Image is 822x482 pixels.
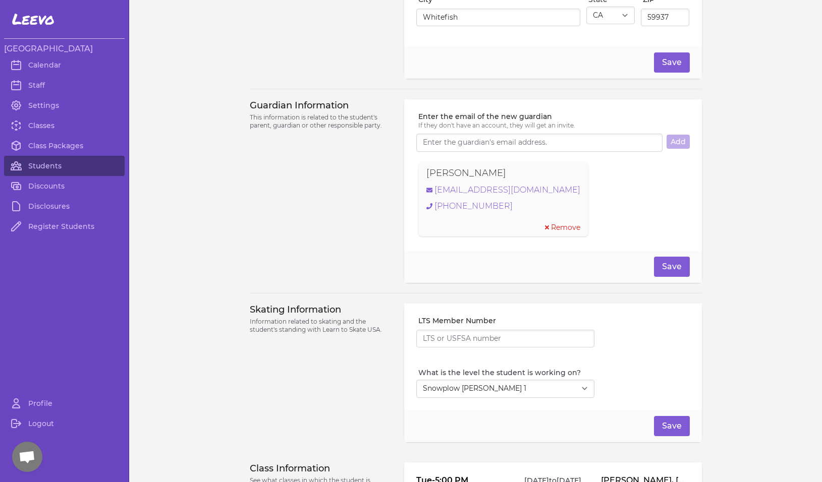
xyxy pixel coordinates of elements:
a: [PHONE_NUMBER] [426,200,580,212]
button: Add [667,135,690,149]
a: Register Students [4,216,125,236]
button: Save [654,416,690,436]
a: Calendar [4,55,125,75]
span: Leevo [12,10,54,28]
label: Enter the email of the new guardian [418,111,689,122]
label: LTS Member Number [418,316,594,326]
h3: Class Information [250,462,393,474]
p: [PERSON_NAME] [426,166,506,180]
input: Enter the guardian's email address. [416,134,662,152]
h3: Guardian Information [250,99,393,111]
a: Settings [4,95,125,115]
button: Remove [545,222,580,232]
a: Discounts [4,176,125,196]
h3: [GEOGRAPHIC_DATA] [4,43,125,55]
button: Save [654,257,690,277]
a: Disclosures [4,196,125,216]
label: What is the level the student is working on? [418,368,594,378]
a: Class Packages [4,136,125,156]
span: Remove [551,222,580,232]
p: If they don't have an account, they will get an invite. [418,122,689,130]
p: This information is related to the student's parent, guardian or other responsible party. [250,113,393,130]
div: Open chat [12,442,42,472]
button: Save [654,52,690,73]
a: Logout [4,413,125,434]
a: Staff [4,75,125,95]
a: Students [4,156,125,176]
p: Information related to skating and the student's standing with Learn to Skate USA. [250,318,393,334]
input: LTS or USFSA number [416,330,594,348]
h3: Skating Information [250,304,393,316]
a: Profile [4,393,125,413]
a: Classes [4,115,125,136]
a: [EMAIL_ADDRESS][DOMAIN_NAME] [426,184,580,196]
